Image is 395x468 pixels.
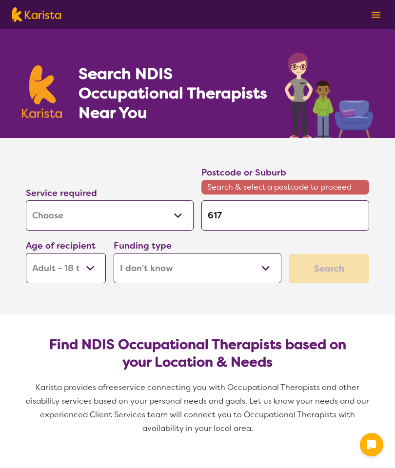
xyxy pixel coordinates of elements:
label: Age of recipient [26,240,96,252]
h1: Search NDIS Occupational Therapists Near You [79,64,268,122]
span: Karista provides a [36,382,103,392]
h2: Find NDIS Occupational Therapists based on your Location & Needs [34,336,361,371]
span: Search & select a postcode to proceed [201,180,369,195]
img: occupational-therapy [285,53,373,138]
span: free [103,382,118,392]
img: Karista logo [12,7,61,22]
input: Type [201,200,369,231]
label: Funding type [114,240,172,252]
span: service connecting you with Occupational Therapists and other disability services based on your p... [26,382,371,433]
label: Service required [26,187,97,199]
img: Karista logo [22,65,62,118]
label: Postcode or Suburb [201,167,286,178]
img: menu [372,12,380,18]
